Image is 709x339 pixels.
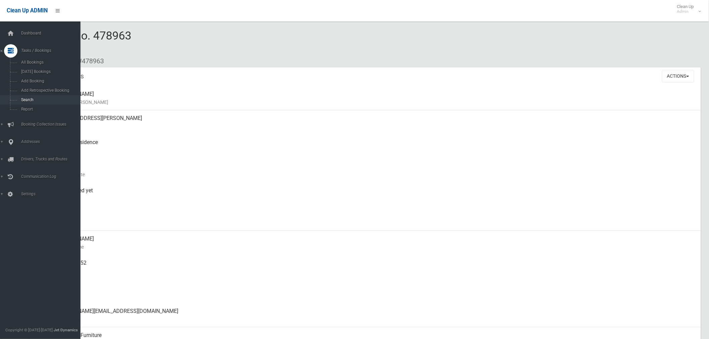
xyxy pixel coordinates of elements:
[54,328,78,332] strong: Jet Dynamics
[29,29,131,55] span: Booking No. 478963
[54,183,696,207] div: Not collected yet
[19,88,80,93] span: Add Retrospective Booking
[677,9,694,14] small: Admin
[54,219,696,227] small: Zone
[19,139,86,144] span: Addresses
[54,122,696,130] small: Address
[54,267,696,275] small: Mobile
[19,69,80,74] span: [DATE] Bookings
[54,158,696,183] div: [DATE]
[674,4,701,14] span: Clean Up
[19,107,80,112] span: Report
[54,134,696,158] div: Front of Residence
[19,122,86,127] span: Booking Collection Issues
[19,79,80,83] span: Add Booking
[7,7,48,14] span: Clean Up ADMIN
[54,207,696,231] div: [DATE]
[54,146,696,154] small: Pickup Point
[19,157,86,161] span: Drivers, Trucks and Routes
[54,110,696,134] div: [STREET_ADDRESS][PERSON_NAME]
[29,303,701,327] a: [PERSON_NAME][EMAIL_ADDRESS][DOMAIN_NAME]Email
[54,86,696,110] div: [PERSON_NAME]
[54,291,696,299] small: Landline
[54,195,696,203] small: Collected At
[19,31,86,36] span: Dashboard
[73,55,104,67] li: #478963
[5,328,53,332] span: Copyright © [DATE]-[DATE]
[54,315,696,323] small: Email
[54,243,696,251] small: Contact Name
[54,231,696,255] div: [PERSON_NAME]
[54,98,696,106] small: Name of [PERSON_NAME]
[19,60,80,65] span: All Bookings
[19,97,80,102] span: Search
[54,279,696,303] div: None given
[54,255,696,279] div: 0497 579 552
[19,48,86,53] span: Tasks / Bookings
[19,174,86,179] span: Communication Log
[54,303,696,327] div: [PERSON_NAME][EMAIL_ADDRESS][DOMAIN_NAME]
[19,192,86,196] span: Settings
[54,171,696,179] small: Collection Date
[662,70,694,82] button: Actions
